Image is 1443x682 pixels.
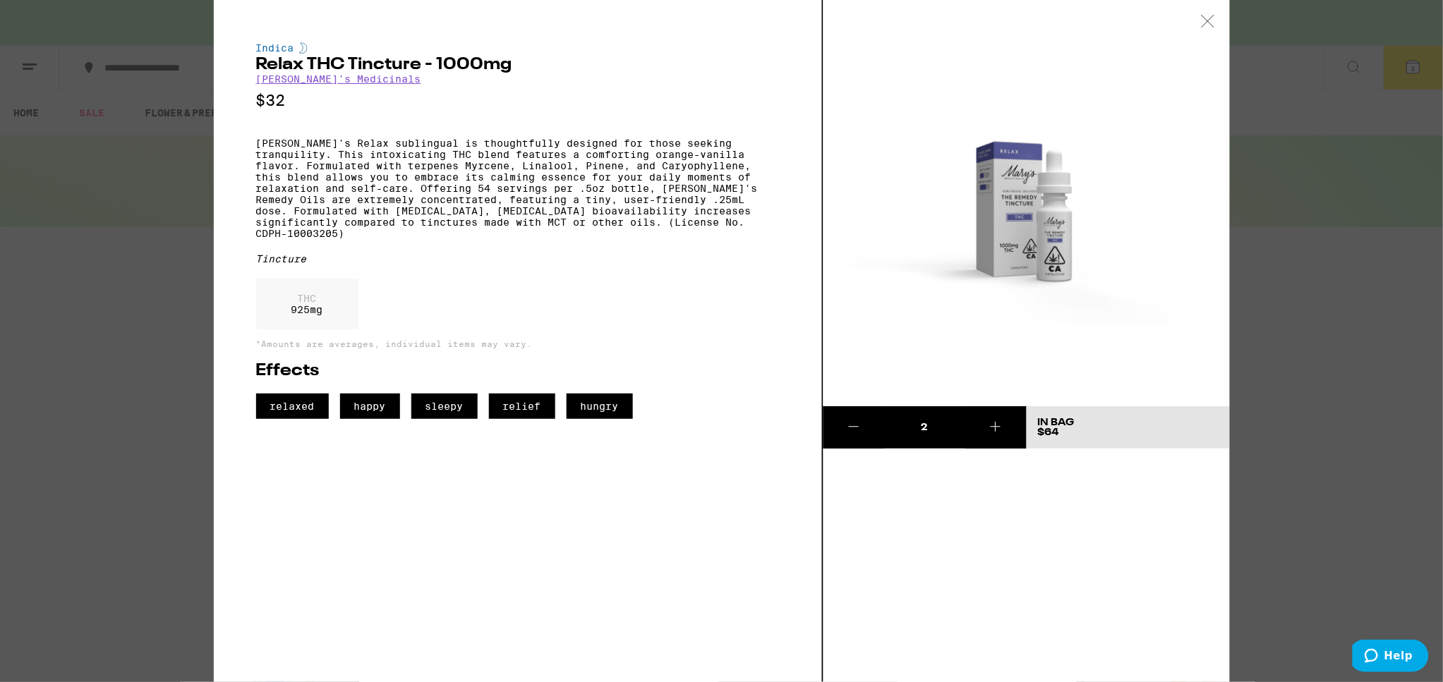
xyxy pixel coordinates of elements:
h2: Relax THC Tincture - 1000mg [256,56,780,73]
div: 2 [884,420,965,434]
p: THC [291,293,323,304]
p: *Amounts are averages, individual items may vary. [256,339,780,348]
span: happy [340,394,400,419]
a: [PERSON_NAME]'s Medicinals [256,73,421,85]
span: relief [489,394,555,419]
button: In Bag$64 [1027,406,1230,449]
span: relaxed [256,394,329,419]
div: Tincture [256,253,780,264]
p: [PERSON_NAME]'s Relax sublingual is thoughtfully designed for those seeking tranquility. This int... [256,138,780,239]
span: hungry [567,394,633,419]
div: Indica [256,42,780,54]
h2: Effects [256,363,780,379]
img: indicaColor.svg [299,42,308,54]
div: 925 mg [256,279,358,329]
span: $64 [1038,427,1059,437]
iframe: Opens a widget where you can find more information [1353,640,1429,675]
p: $32 [256,92,780,109]
div: In Bag [1038,418,1075,427]
span: sleepy [411,394,478,419]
